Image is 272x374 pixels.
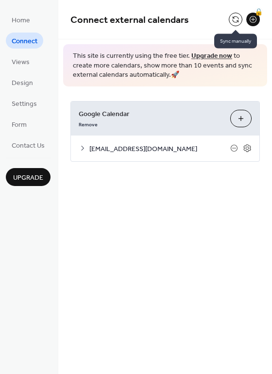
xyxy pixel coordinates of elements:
[6,137,51,153] a: Contact Us
[73,51,257,80] span: This site is currently using the free tier. to create more calendars, show more than 10 events an...
[79,109,222,119] span: Google Calendar
[214,34,257,49] span: Sync manually
[6,74,39,90] a: Design
[12,141,45,151] span: Contact Us
[12,16,30,26] span: Home
[79,121,98,128] span: Remove
[12,99,37,109] span: Settings
[191,50,232,63] a: Upgrade now
[6,95,43,111] a: Settings
[6,12,36,28] a: Home
[6,33,43,49] a: Connect
[12,78,33,88] span: Design
[6,168,51,186] button: Upgrade
[13,173,43,183] span: Upgrade
[12,57,30,68] span: Views
[12,120,27,130] span: Form
[6,53,35,69] a: Views
[6,116,33,132] a: Form
[12,36,37,47] span: Connect
[89,144,230,154] span: [EMAIL_ADDRESS][DOMAIN_NAME]
[70,11,189,30] span: Connect external calendars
